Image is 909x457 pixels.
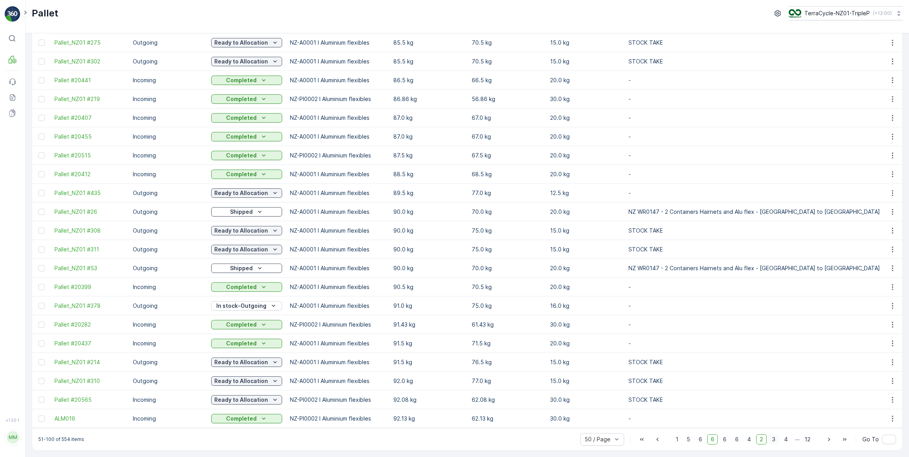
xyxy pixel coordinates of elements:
[211,113,282,123] button: Completed
[756,434,767,444] span: 2
[226,170,257,178] p: Completed
[393,152,464,159] p: 87.5 kg
[393,264,464,272] p: 90.0 kg
[393,133,464,141] p: 87.0 kg
[804,9,870,17] p: TerraCycle-NZ01-TripleP
[54,189,125,197] span: Pallet_NZ01 #435
[472,415,542,423] p: 62.13 kg
[226,95,257,103] p: Completed
[550,227,621,235] p: 15.0 kg
[230,208,253,216] p: Shipped
[211,320,282,329] button: Completed
[695,434,706,444] span: 6
[211,358,282,367] button: Ready to Allocation
[719,434,730,444] span: 6
[32,7,58,20] p: Pallet
[472,152,542,159] p: 67.5 kg
[472,246,542,253] p: 75.0 kg
[290,39,386,47] p: NZ-A0001 I Aluminium flexibles
[38,228,45,234] div: Toggle Row Selected
[54,152,125,159] span: Pallet #20515
[226,321,257,329] p: Completed
[550,358,621,366] p: 15.0 kg
[38,115,45,121] div: Toggle Row Selected
[290,152,386,159] p: NZ-PI0002 I Aluminium flexibles
[393,189,464,197] p: 89.5 kg
[393,58,464,65] p: 85.5 kg
[211,245,282,254] button: Ready to Allocation
[873,10,892,16] p: ( +12:00 )
[54,76,125,84] a: Pallet #20441
[801,434,814,444] span: 12
[38,265,45,271] div: Toggle Row Selected
[54,208,125,216] a: Pallet_NZ01 #26
[38,152,45,159] div: Toggle Row Selected
[54,377,125,385] a: Pallet_NZ01 #310
[54,133,125,141] a: Pallet #20455
[54,264,125,272] span: Pallet_NZ01 #53
[54,114,125,122] a: Pallet #20407
[54,358,125,366] a: Pallet_NZ01 #214
[862,435,879,443] span: Go To
[393,302,464,310] p: 91.0 kg
[38,322,45,328] div: Toggle Row Selected
[290,415,386,423] p: NZ-PI0002 I Aluminium flexibles
[38,340,45,347] div: Toggle Row Selected
[290,283,386,291] p: NZ-A0001 I Aluminium flexibles
[290,227,386,235] p: NZ-A0001 I Aluminium flexibles
[780,434,791,444] span: 4
[768,434,779,444] span: 3
[54,283,125,291] a: Pallet #20399
[133,133,203,141] p: Incoming
[54,415,125,423] a: ALM016
[393,340,464,347] p: 91.5 kg
[290,114,386,122] p: NZ-A0001 I Aluminium flexibles
[133,358,203,366] p: Outgoing
[393,358,464,366] p: 91.5 kg
[133,396,203,404] p: Incoming
[550,283,621,291] p: 20.0 kg
[38,134,45,140] div: Toggle Row Selected
[211,38,282,47] button: Ready to Allocation
[393,415,464,423] p: 92.13 kg
[550,208,621,216] p: 20.0 kg
[54,246,125,253] a: Pallet_NZ01 #311
[290,95,386,103] p: NZ-PI0002 I Aluminium flexibles
[789,6,903,20] button: TerraCycle-NZ01-TripleP(+12:00)
[550,152,621,159] p: 20.0 kg
[5,6,20,22] img: logo
[550,114,621,122] p: 20.0 kg
[290,170,386,178] p: NZ-A0001 I Aluminium flexibles
[211,151,282,160] button: Completed
[472,396,542,404] p: 62.08 kg
[211,264,282,273] button: Shipped
[226,340,257,347] p: Completed
[54,95,125,103] a: Pallet_NZ01 #219
[214,246,268,253] p: Ready to Allocation
[550,189,621,197] p: 12.5 kg
[211,132,282,141] button: Completed
[472,170,542,178] p: 68.5 kg
[133,340,203,347] p: Incoming
[211,76,282,85] button: Completed
[226,415,257,423] p: Completed
[472,264,542,272] p: 70.0 kg
[472,321,542,329] p: 61.43 kg
[683,434,694,444] span: 5
[672,434,682,444] span: 1
[133,227,203,235] p: Outgoing
[38,77,45,83] div: Toggle Row Selected
[290,340,386,347] p: NZ-A0001 I Aluminium flexibles
[226,114,257,122] p: Completed
[54,39,125,47] a: Pallet_NZ01 #275
[230,264,253,272] p: Shipped
[290,358,386,366] p: NZ-A0001 I Aluminium flexibles
[54,170,125,178] a: Pallet #20412
[290,377,386,385] p: NZ-A0001 I Aluminium flexibles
